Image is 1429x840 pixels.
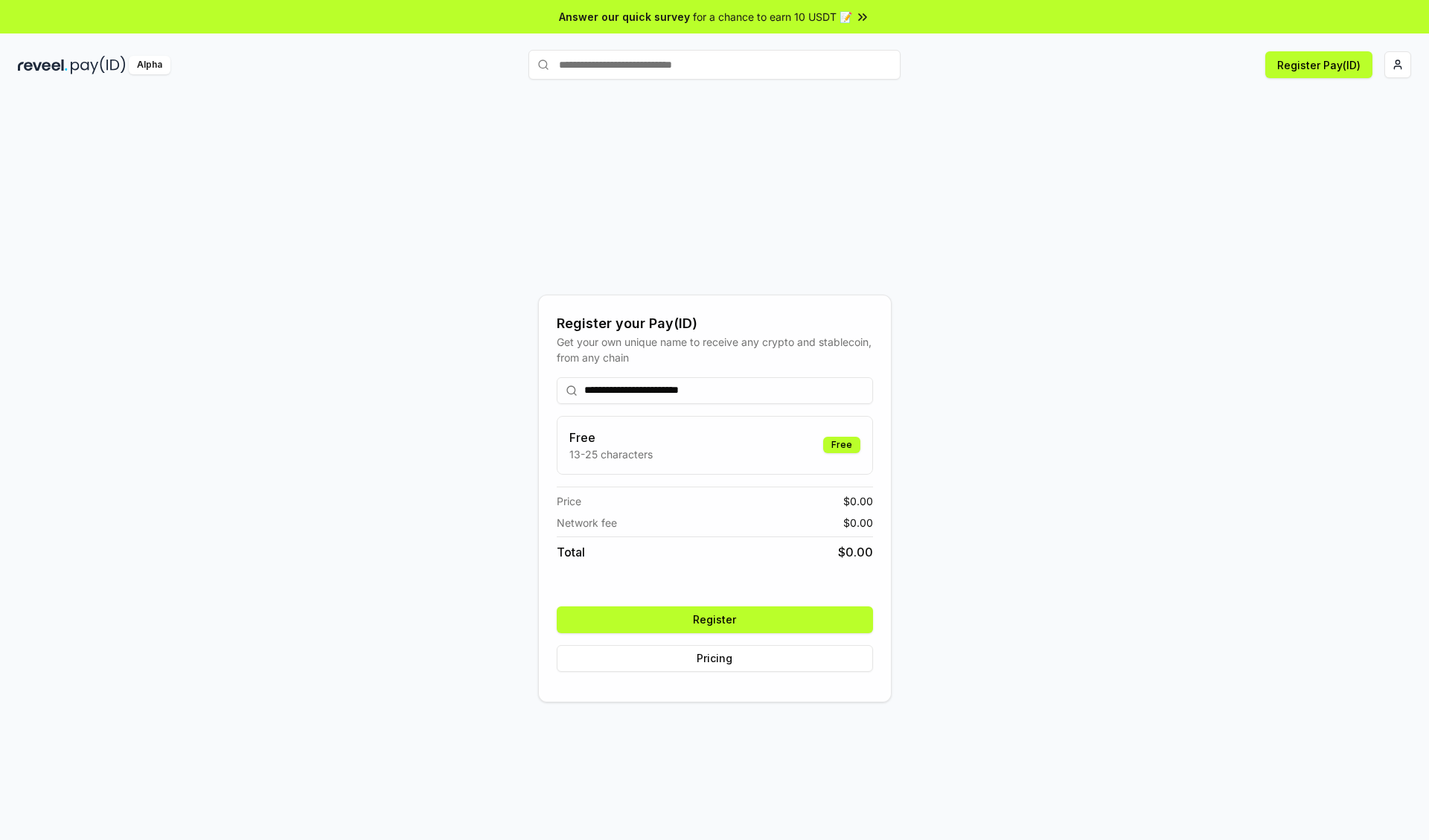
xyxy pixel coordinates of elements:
[559,9,690,25] span: Answer our quick survey
[1265,51,1372,78] button: Register Pay(ID)
[693,9,852,25] span: for a chance to earn 10 USDT 📝
[823,437,860,453] div: Free
[557,606,873,633] button: Register
[569,429,653,446] h3: Free
[557,515,617,530] span: Network fee
[557,334,873,365] div: Get your own unique name to receive any crypto and stablecoin, from any chain
[843,493,873,509] span: $ 0.00
[843,515,873,530] span: $ 0.00
[557,645,873,672] button: Pricing
[838,543,873,561] span: $ 0.00
[569,446,653,462] p: 13-25 characters
[557,543,585,561] span: Total
[129,56,170,74] div: Alpha
[557,493,581,509] span: Price
[18,56,68,74] img: reveel_dark
[557,313,873,334] div: Register your Pay(ID)
[71,56,126,74] img: pay_id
